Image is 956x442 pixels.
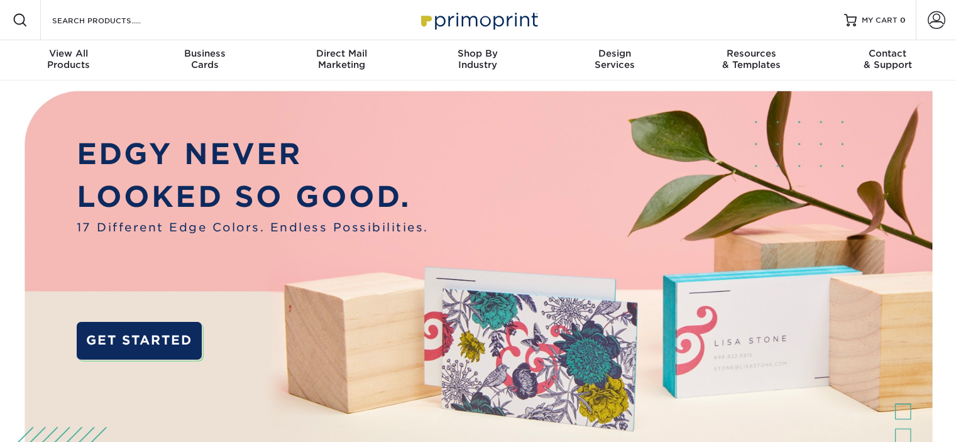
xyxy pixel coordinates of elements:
[683,48,819,59] span: Resources
[410,40,546,80] a: Shop ByIndustry
[415,6,541,33] img: Primoprint
[546,48,683,59] span: Design
[273,48,410,70] div: Marketing
[546,40,683,80] a: DesignServices
[136,40,273,80] a: BusinessCards
[820,48,956,70] div: & Support
[77,175,429,218] p: LOOKED SO GOOD.
[862,15,898,26] span: MY CART
[683,40,819,80] a: Resources& Templates
[820,40,956,80] a: Contact& Support
[77,219,429,236] span: 17 Different Edge Colors. Endless Possibilities.
[900,16,906,25] span: 0
[136,48,273,70] div: Cards
[820,48,956,59] span: Contact
[273,40,410,80] a: Direct MailMarketing
[77,322,202,360] a: GET STARTED
[683,48,819,70] div: & Templates
[51,13,173,28] input: SEARCH PRODUCTS.....
[273,48,410,59] span: Direct Mail
[410,48,546,70] div: Industry
[410,48,546,59] span: Shop By
[546,48,683,70] div: Services
[77,133,429,175] p: EDGY NEVER
[136,48,273,59] span: Business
